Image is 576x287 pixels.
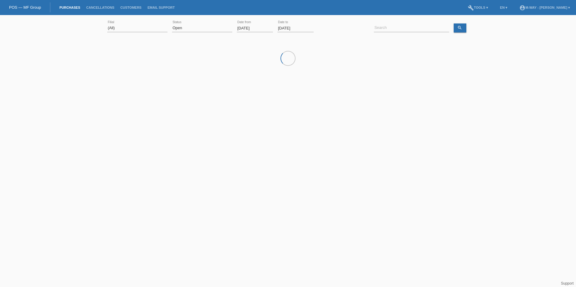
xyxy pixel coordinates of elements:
[468,5,474,11] i: build
[497,6,510,9] a: EN ▾
[454,23,466,32] a: search
[465,6,491,9] a: buildTools ▾
[56,6,83,9] a: Purchases
[83,6,117,9] a: Cancellations
[516,6,573,9] a: account_circlem-way - [PERSON_NAME] ▾
[145,6,178,9] a: Email Support
[561,281,574,285] a: Support
[117,6,145,9] a: Customers
[519,5,525,11] i: account_circle
[9,5,41,10] a: POS — MF Group
[457,25,462,30] i: search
